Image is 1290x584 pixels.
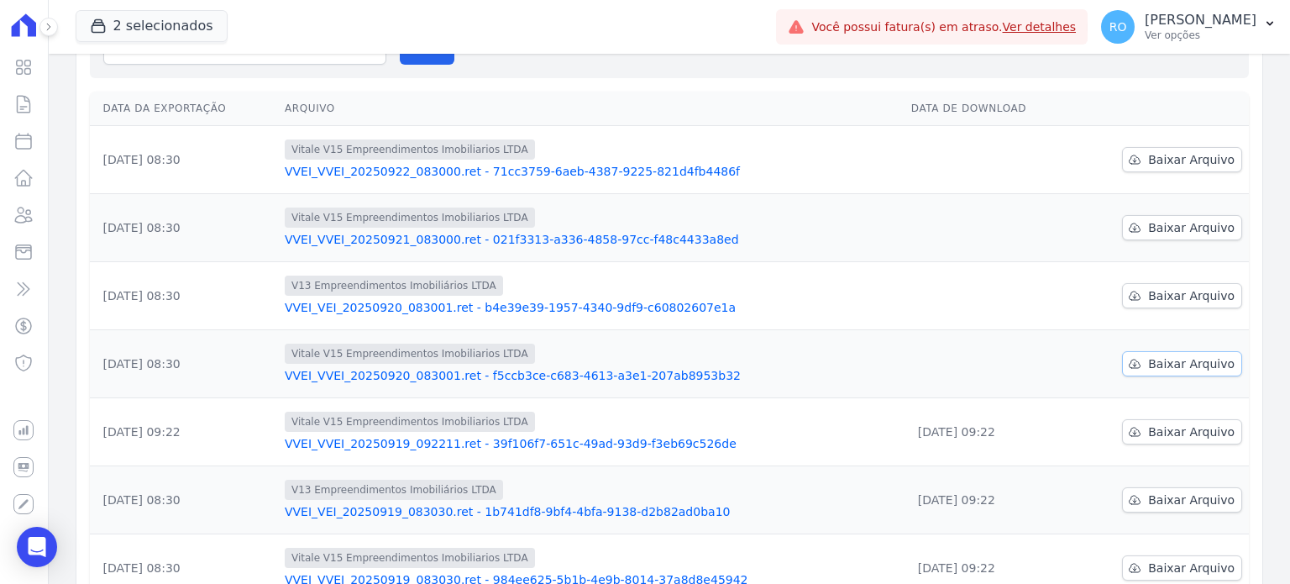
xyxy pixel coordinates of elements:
a: Baixar Arquivo [1122,147,1242,172]
span: Baixar Arquivo [1148,492,1235,508]
a: VVEI_VVEI_20250921_083000.ret - 021f3313-a336-4858-97cc-f48c4433a8ed [285,231,898,248]
span: RO [1109,21,1127,33]
span: Vitale V15 Empreendimentos Imobiliarios LTDA [285,139,535,160]
span: Baixar Arquivo [1148,560,1235,576]
a: VVEI_VVEI_20250922_083000.ret - 71cc3759-6aeb-4387-9225-821d4fb4486f [285,163,898,180]
th: Arquivo [278,92,905,126]
a: VVEI_VEI_20250920_083001.ret - b4e39e39-1957-4340-9df9-c60802607e1a [285,299,898,316]
span: Você possui fatura(s) em atraso. [811,18,1076,36]
th: Data de Download [905,92,1074,126]
td: [DATE] 08:30 [90,194,278,262]
div: Open Intercom Messenger [17,527,57,567]
a: Baixar Arquivo [1122,215,1242,240]
a: Baixar Arquivo [1122,419,1242,445]
a: VVEI_VVEI_20250920_083001.ret - f5ccb3ce-c683-4613-a3e1-207ab8953b32 [285,367,898,384]
td: [DATE] 09:22 [90,398,278,466]
span: Baixar Arquivo [1148,355,1235,372]
th: Data da Exportação [90,92,278,126]
span: Baixar Arquivo [1148,287,1235,304]
a: VVEI_VEI_20250919_083030.ret - 1b741df8-9bf4-4bfa-9138-d2b82ad0ba10 [285,503,898,520]
span: Vitale V15 Empreendimentos Imobiliarios LTDA [285,412,535,432]
span: Baixar Arquivo [1148,424,1235,440]
td: [DATE] 08:30 [90,262,278,330]
span: V13 Empreendimentos Imobiliários LTDA [285,276,503,296]
span: Vitale V15 Empreendimentos Imobiliarios LTDA [285,208,535,228]
a: Baixar Arquivo [1122,351,1242,376]
a: Baixar Arquivo [1122,283,1242,308]
button: 2 selecionados [76,10,228,42]
td: [DATE] 09:22 [905,466,1074,534]
a: Baixar Arquivo [1122,555,1242,581]
button: RO [PERSON_NAME] Ver opções [1088,3,1290,50]
span: Vitale V15 Empreendimentos Imobiliarios LTDA [285,548,535,568]
p: [PERSON_NAME] [1145,12,1256,29]
td: [DATE] 08:30 [90,330,278,398]
span: Baixar Arquivo [1148,151,1235,168]
td: [DATE] 08:30 [90,466,278,534]
a: VVEI_VVEI_20250919_092211.ret - 39f106f7-651c-49ad-93d9-f3eb69c526de [285,435,898,452]
td: [DATE] 09:22 [905,398,1074,466]
span: Vitale V15 Empreendimentos Imobiliarios LTDA [285,344,535,364]
span: V13 Empreendimentos Imobiliários LTDA [285,480,503,500]
td: [DATE] 08:30 [90,126,278,194]
a: Baixar Arquivo [1122,487,1242,513]
p: Ver opções [1145,29,1256,42]
span: Baixar Arquivo [1148,219,1235,236]
a: Ver detalhes [1003,20,1077,34]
